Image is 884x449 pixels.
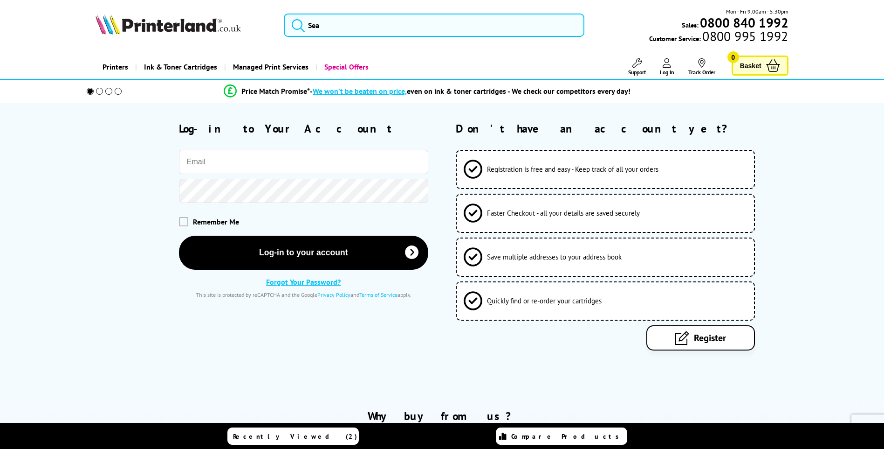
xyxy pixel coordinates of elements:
a: Forgot Your Password? [266,277,341,287]
span: Quickly find or re-order your cartridges [487,296,602,305]
a: Log In [660,58,674,76]
span: We won’t be beaten on price, [313,86,407,96]
a: Support [628,58,646,76]
span: Basket [740,59,761,72]
a: Terms of Service [359,291,397,298]
span: Ink & Toner Cartridges [144,55,217,79]
a: Compare Products [496,428,627,445]
a: 0800 840 1992 [699,18,788,27]
a: Basket 0 [732,56,788,76]
span: Log In [660,69,674,76]
span: Mon - Fri 9:00am - 5:30pm [726,7,788,16]
span: Support [628,69,646,76]
span: Compare Products [511,432,624,441]
a: Register [646,325,755,351]
img: Printerland Logo [96,14,241,35]
span: Sales: [682,21,699,29]
input: Email [179,150,428,174]
a: Special Offers [315,55,376,79]
a: Printers [96,55,135,79]
span: 0 [727,51,739,63]
span: Register [694,332,726,344]
span: 0800 995 1992 [701,32,788,41]
span: Customer Service: [649,32,788,43]
span: Remember Me [193,217,239,226]
span: Registration is free and easy - Keep track of all your orders [487,165,658,174]
span: Price Match Promise* [241,86,310,96]
a: Privacy Policy [317,291,350,298]
a: Managed Print Services [224,55,315,79]
span: Recently Viewed (2) [233,432,357,441]
h2: Don't have an account yet? [456,121,788,136]
span: Save multiple addresses to your address book [487,253,622,261]
div: This site is protected by reCAPTCHA and the Google and apply. [179,291,428,298]
a: Recently Viewed (2) [227,428,359,445]
b: 0800 840 1992 [700,14,788,31]
li: modal_Promise [74,83,781,99]
h2: Why buy from us? [96,409,788,423]
h2: Log-in to Your Account [179,121,428,136]
button: Log-in to your account [179,236,428,270]
a: Printerland Logo [96,14,272,36]
input: Sea [284,14,584,37]
span: Faster Checkout - all your details are saved securely [487,209,640,217]
a: Ink & Toner Cartridges [135,55,224,79]
a: Track Order [688,58,715,76]
div: - even on ink & toner cartridges - We check our competitors every day! [310,86,630,96]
